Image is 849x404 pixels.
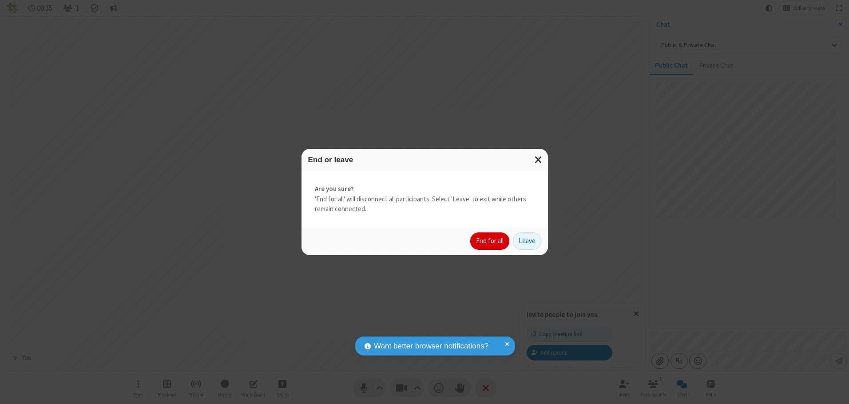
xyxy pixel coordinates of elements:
span: Want better browser notifications? [374,340,488,352]
button: Close modal [529,149,548,171]
button: Leave [513,232,541,250]
button: End for all [470,232,509,250]
h3: End or leave [308,156,541,164]
div: 'End for all' will disconnect all participants. Select 'Leave' to exit while others remain connec... [302,171,548,228]
strong: Are you sure? [315,184,535,194]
